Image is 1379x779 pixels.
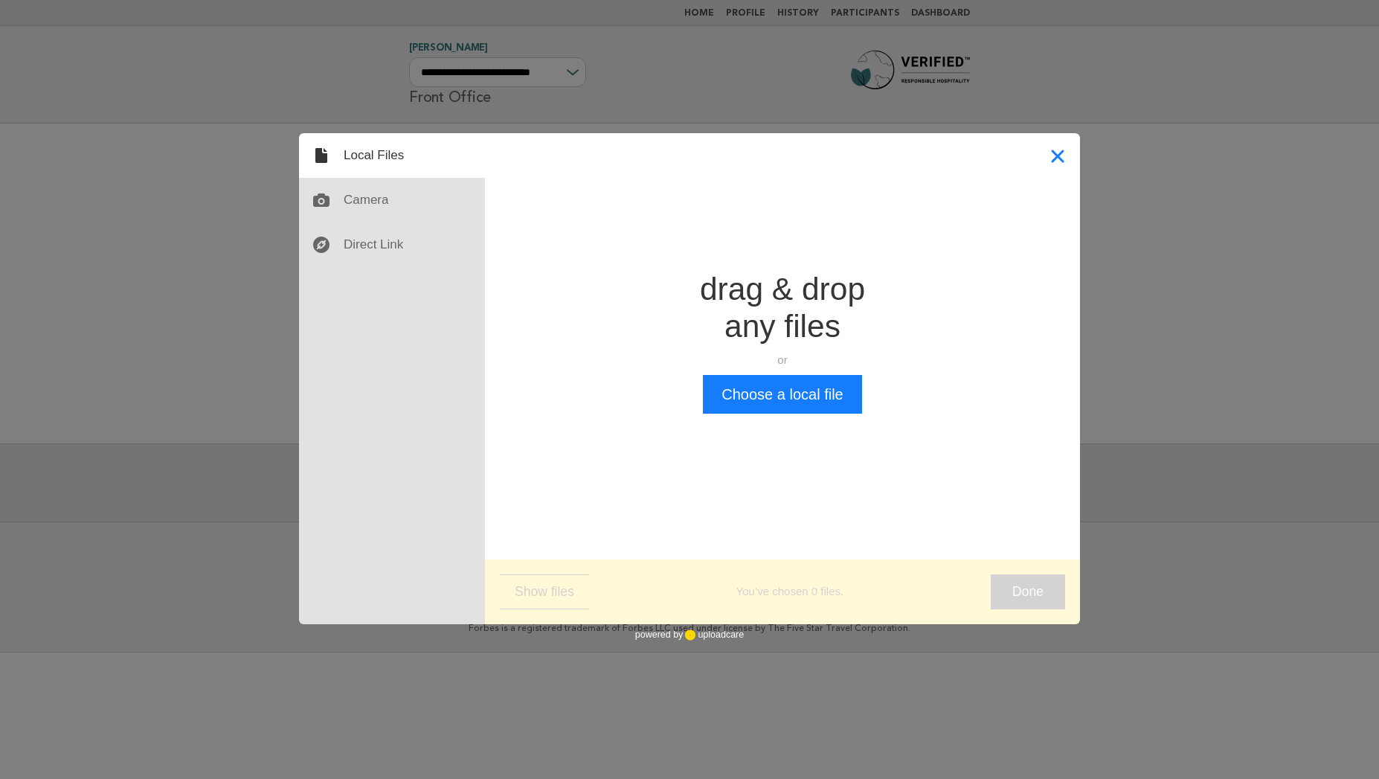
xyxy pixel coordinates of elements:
[1035,133,1080,178] button: Close
[299,178,485,222] div: Camera
[700,353,865,368] div: or
[299,222,485,267] div: Direct Link
[299,133,485,178] div: Local Files
[635,624,744,647] div: powered by
[683,629,744,641] a: uploadcare
[991,574,1065,609] button: Done
[500,574,589,609] button: Show files
[589,584,991,599] div: You’ve chosen 0 files.
[703,375,861,414] button: Choose a local file
[700,271,865,345] div: drag & drop any files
